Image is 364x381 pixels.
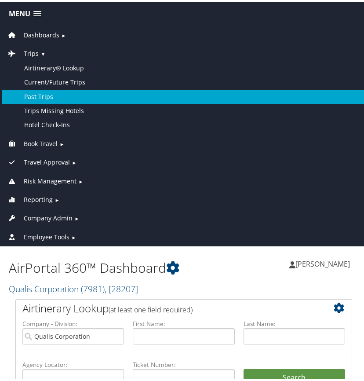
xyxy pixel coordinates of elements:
[72,158,76,164] span: ►
[7,194,53,202] a: Reporting
[244,318,345,326] label: Last Name:
[81,281,105,293] span: ( 7981 )
[24,175,76,184] span: Risk Management
[7,231,69,239] a: Employee Tools
[22,299,317,314] h2: Airtinerary Lookup
[9,257,184,275] h1: AirPortal 360™ Dashboard
[78,176,83,183] span: ►
[9,8,30,16] span: Menu
[74,213,79,220] span: ►
[7,175,76,183] a: Risk Management
[7,212,73,220] a: Company Admin
[24,212,73,221] span: Company Admin
[7,138,58,146] a: Book Travel
[133,359,234,367] label: Ticket Number:
[59,139,64,146] span: ►
[24,29,59,38] span: Dashboards
[71,232,76,239] span: ►
[40,49,45,55] span: ▼
[7,48,39,56] a: Trips
[24,231,69,240] span: Employee Tools
[24,47,39,57] span: Trips
[55,195,59,201] span: ►
[22,318,124,326] label: Company - Division:
[24,137,58,147] span: Book Travel
[289,249,359,275] a: [PERSON_NAME]
[7,29,59,37] a: Dashboards
[295,257,350,267] span: [PERSON_NAME]
[109,303,193,313] span: (at least one field required)
[9,281,138,293] a: Qualis Corporation
[22,359,124,367] label: Agency Locator:
[24,156,70,165] span: Travel Approval
[133,318,234,326] label: First Name:
[61,30,66,37] span: ►
[4,5,46,19] a: Menu
[7,156,70,165] a: Travel Approval
[105,281,138,293] span: , [ 28207 ]
[24,193,53,203] span: Reporting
